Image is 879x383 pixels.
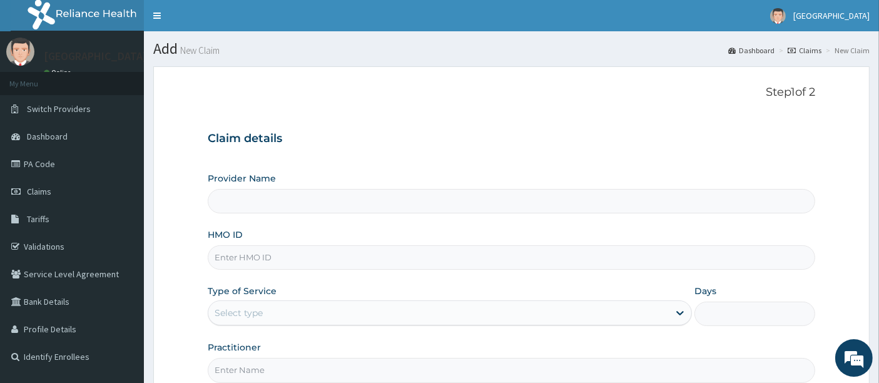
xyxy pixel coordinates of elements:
label: Practitioner [208,341,261,354]
input: Enter Name [208,358,816,382]
small: New Claim [178,46,220,55]
a: Dashboard [728,45,775,56]
a: Claims [788,45,821,56]
span: Switch Providers [27,103,91,115]
a: Online [44,68,74,77]
div: Select type [215,307,263,319]
span: Tariffs [27,213,49,225]
h3: Claim details [208,132,816,146]
label: HMO ID [208,228,243,241]
span: Dashboard [27,131,68,142]
span: Claims [27,186,51,197]
input: Enter HMO ID [208,245,816,270]
p: Step 1 of 2 [208,86,816,100]
label: Type of Service [208,285,277,297]
span: [GEOGRAPHIC_DATA] [793,10,870,21]
label: Provider Name [208,172,276,185]
img: User Image [770,8,786,24]
p: [GEOGRAPHIC_DATA] [44,51,147,62]
h1: Add [153,41,870,57]
img: User Image [6,38,34,66]
li: New Claim [823,45,870,56]
label: Days [694,285,716,297]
